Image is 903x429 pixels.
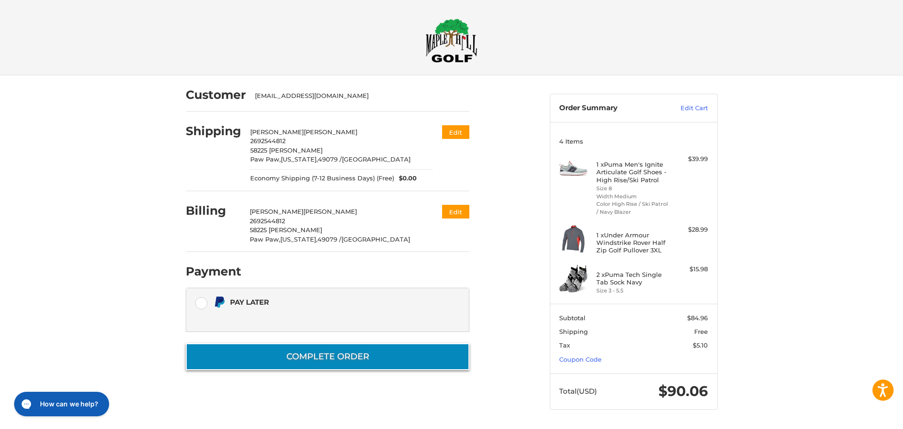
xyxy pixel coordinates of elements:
[559,138,708,145] h3: 4 Items
[559,356,602,363] a: Coupon Code
[250,155,281,163] span: Paw Paw,
[342,155,411,163] span: [GEOGRAPHIC_DATA]
[596,200,668,216] li: Color High Rise / Ski Patrol / Navy Blazer
[303,208,357,215] span: [PERSON_NAME]
[442,125,469,139] button: Edit
[214,312,410,320] iframe: PayPal Message 1
[250,128,304,136] span: [PERSON_NAME]
[281,155,318,163] span: [US_STATE],
[250,208,303,215] span: [PERSON_NAME]
[394,174,417,183] span: $0.00
[9,389,112,420] iframe: Gorgias live chat messenger
[687,314,708,322] span: $84.96
[250,226,322,234] span: 58225 [PERSON_NAME]
[214,296,225,308] img: Pay Later icon
[559,328,588,335] span: Shipping
[693,341,708,349] span: $5.10
[694,328,708,335] span: Free
[658,382,708,400] span: $90.06
[186,343,469,370] button: Complete order
[250,217,285,225] span: 2692544812
[318,155,342,163] span: 49079 /
[596,231,668,254] h4: 1 x Under Armour Windstrike Rover Half Zip Golf Pullover 3XL
[186,124,241,138] h2: Shipping
[559,314,586,322] span: Subtotal
[671,154,708,164] div: $39.99
[250,174,394,183] span: Economy Shipping (7-12 Business Days) (Free)
[596,287,668,295] li: Size 3 - 5.5
[250,137,285,145] span: 2692544812
[660,104,708,113] a: Edit Cart
[186,88,246,102] h2: Customer
[280,235,317,243] span: [US_STATE],
[671,265,708,274] div: $15.98
[426,18,477,63] img: Maple Hill Golf
[671,225,708,235] div: $28.99
[186,203,241,218] h2: Billing
[559,387,597,396] span: Total (USD)
[596,161,668,184] h4: 1 x Puma Men's Ignite Articulate Golf Shoes - High Rise/Ski Patrol
[559,341,570,349] span: Tax
[596,271,668,286] h4: 2 x Puma Tech Single Tab Sock Navy
[596,185,668,193] li: Size 8
[596,193,668,201] li: Width Medium
[250,146,323,154] span: 58225 [PERSON_NAME]
[250,235,280,243] span: Paw Paw,
[304,128,357,136] span: [PERSON_NAME]
[230,294,410,310] div: Pay Later
[559,104,660,113] h3: Order Summary
[341,235,410,243] span: [GEOGRAPHIC_DATA]
[442,205,469,219] button: Edit
[317,235,341,243] span: 49079 /
[186,264,241,279] h2: Payment
[255,91,460,101] div: [EMAIL_ADDRESS][DOMAIN_NAME]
